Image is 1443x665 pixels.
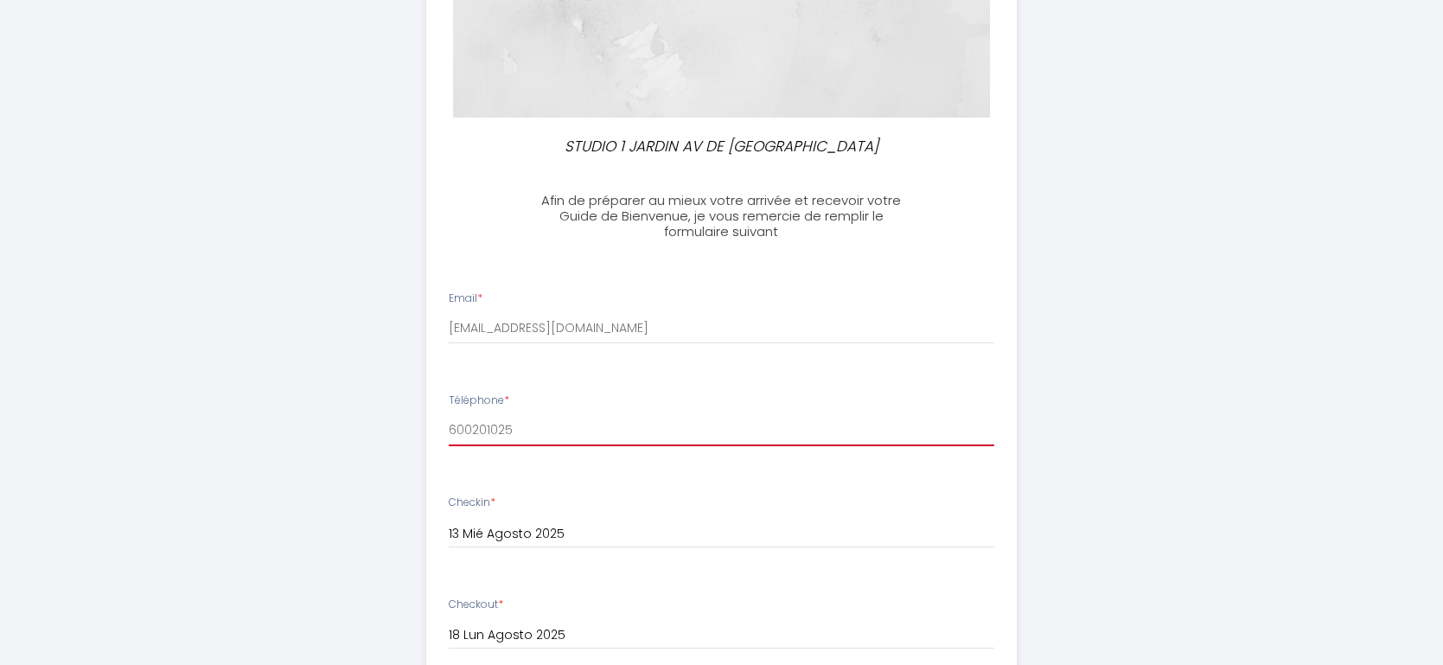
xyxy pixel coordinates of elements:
[537,135,907,158] p: STUDIO 1 JARDIN AV DE [GEOGRAPHIC_DATA]
[449,495,495,511] label: Checkin
[449,393,509,409] label: Téléphone
[529,193,914,240] h3: Afin de préparer au mieux votre arrivée et recevoir votre Guide de Bienvenue, je vous remercie de...
[449,597,503,613] label: Checkout
[449,291,482,307] label: Email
